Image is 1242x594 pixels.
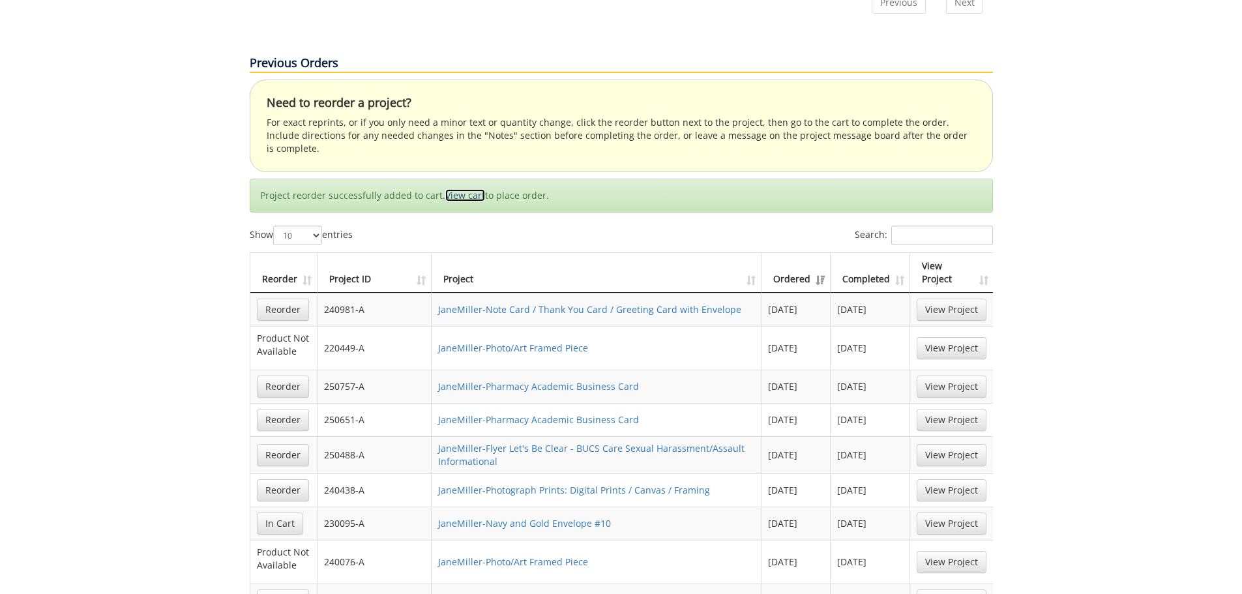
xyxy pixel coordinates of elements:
[260,189,983,202] p: Project reorder successfully added to cart. to place order.
[438,442,745,468] a: JaneMiller-Flyer Let's Be Clear - BUCS Care Sexual Harassment/Assault Informational
[910,253,993,293] th: View Project: activate to sort column ascending
[257,376,309,398] a: Reorder
[891,226,993,245] input: Search:
[855,226,993,245] label: Search:
[761,370,831,403] td: [DATE]
[438,484,710,496] a: JaneMiller-Photograph Prints: Digital Prints / Canvas / Framing
[831,326,910,370] td: [DATE]
[831,293,910,326] td: [DATE]
[318,253,432,293] th: Project ID: activate to sort column ascending
[445,189,485,201] a: View cart
[438,413,639,426] a: JaneMiller-Pharmacy Academic Business Card
[917,376,986,398] a: View Project
[761,326,831,370] td: [DATE]
[257,444,309,466] a: Reorder
[761,253,831,293] th: Ordered: activate to sort column ascending
[273,226,322,245] select: Showentries
[318,507,432,540] td: 230095-A
[318,436,432,473] td: 250488-A
[917,551,986,573] a: View Project
[761,540,831,584] td: [DATE]
[831,253,910,293] th: Completed: activate to sort column ascending
[438,517,611,529] a: JaneMiller-Navy and Gold Envelope #10
[318,403,432,436] td: 250651-A
[257,299,309,321] a: Reorder
[831,540,910,584] td: [DATE]
[432,253,762,293] th: Project: activate to sort column ascending
[831,403,910,436] td: [DATE]
[831,370,910,403] td: [DATE]
[438,556,588,568] a: JaneMiller-Photo/Art Framed Piece
[318,293,432,326] td: 240981-A
[831,473,910,507] td: [DATE]
[318,326,432,370] td: 220449-A
[917,299,986,321] a: View Project
[257,409,309,431] a: Reorder
[267,116,976,155] p: For exact reprints, or if you only need a minor text or quantity change, click the reorder button...
[257,479,309,501] a: Reorder
[761,507,831,540] td: [DATE]
[438,303,741,316] a: JaneMiller-Note Card / Thank You Card / Greeting Card with Envelope
[257,512,303,535] a: In Cart
[257,332,310,358] p: Product Not Available
[257,546,310,572] p: Product Not Available
[761,436,831,473] td: [DATE]
[438,342,588,354] a: JaneMiller-Photo/Art Framed Piece
[250,253,318,293] th: Reorder: activate to sort column ascending
[831,436,910,473] td: [DATE]
[917,337,986,359] a: View Project
[831,507,910,540] td: [DATE]
[917,444,986,466] a: View Project
[761,473,831,507] td: [DATE]
[761,293,831,326] td: [DATE]
[917,409,986,431] a: View Project
[318,540,432,584] td: 240076-A
[318,473,432,507] td: 240438-A
[917,479,986,501] a: View Project
[267,97,976,110] h4: Need to reorder a project?
[318,370,432,403] td: 250757-A
[438,380,639,393] a: JaneMiller-Pharmacy Academic Business Card
[250,226,353,245] label: Show entries
[250,55,993,73] p: Previous Orders
[917,512,986,535] a: View Project
[761,403,831,436] td: [DATE]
